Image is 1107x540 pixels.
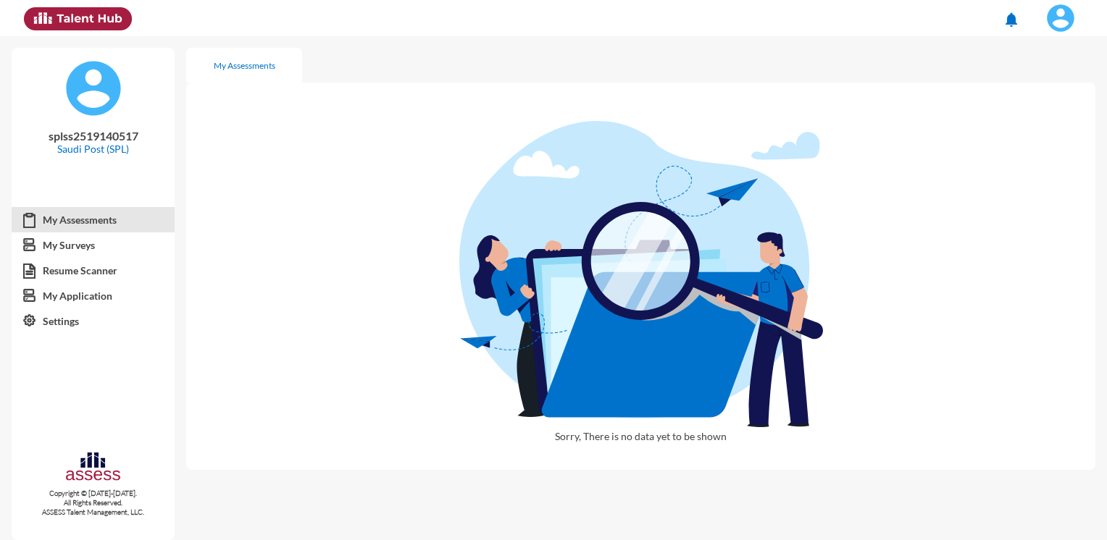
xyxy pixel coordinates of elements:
p: splss2519140517 [23,129,163,143]
p: Saudi Post (SPL) [23,143,163,155]
mat-icon: notifications [1003,11,1020,28]
img: default%20profile%20image.svg [64,59,122,117]
a: Resume Scanner [12,258,175,284]
p: Sorry, There is no data yet to be shown [459,430,823,454]
div: My Assessments [214,60,275,71]
a: My Assessments [12,207,175,233]
a: My Surveys [12,232,175,258]
a: My Application [12,283,175,309]
p: Copyright © [DATE]-[DATE]. All Rights Reserved. ASSESS Talent Management, LLC. [12,489,175,517]
img: assesscompany-logo.png [64,450,122,486]
a: Settings [12,308,175,334]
